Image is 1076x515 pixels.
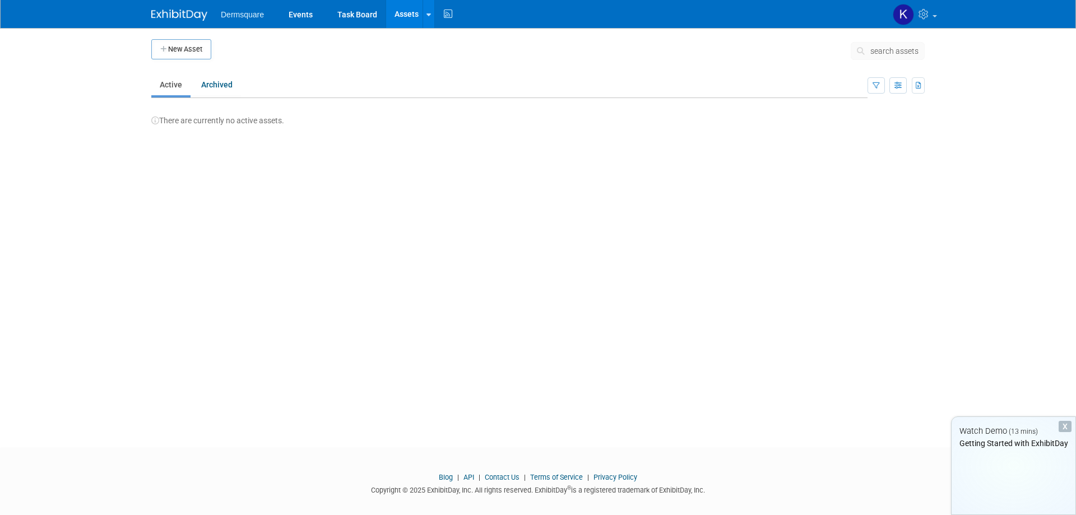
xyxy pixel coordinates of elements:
button: search assets [851,42,925,60]
span: | [585,473,592,481]
img: ExhibitDay [151,10,207,21]
span: search assets [870,47,919,55]
a: Privacy Policy [593,473,637,481]
img: Kim Punter [893,4,914,25]
div: There are currently no active assets. [151,104,925,126]
div: Dismiss [1059,421,1072,432]
div: Watch Demo [952,425,1075,437]
a: Terms of Service [530,473,583,481]
span: | [454,473,462,481]
a: Active [151,74,191,95]
span: | [476,473,483,481]
a: Archived [193,74,241,95]
span: (13 mins) [1009,428,1038,435]
a: Contact Us [485,473,520,481]
sup: ® [567,485,571,491]
div: Getting Started with ExhibitDay [952,438,1075,449]
button: New Asset [151,39,211,59]
a: API [463,473,474,481]
span: Dermsquare [221,10,264,19]
span: | [521,473,528,481]
a: Blog [439,473,453,481]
